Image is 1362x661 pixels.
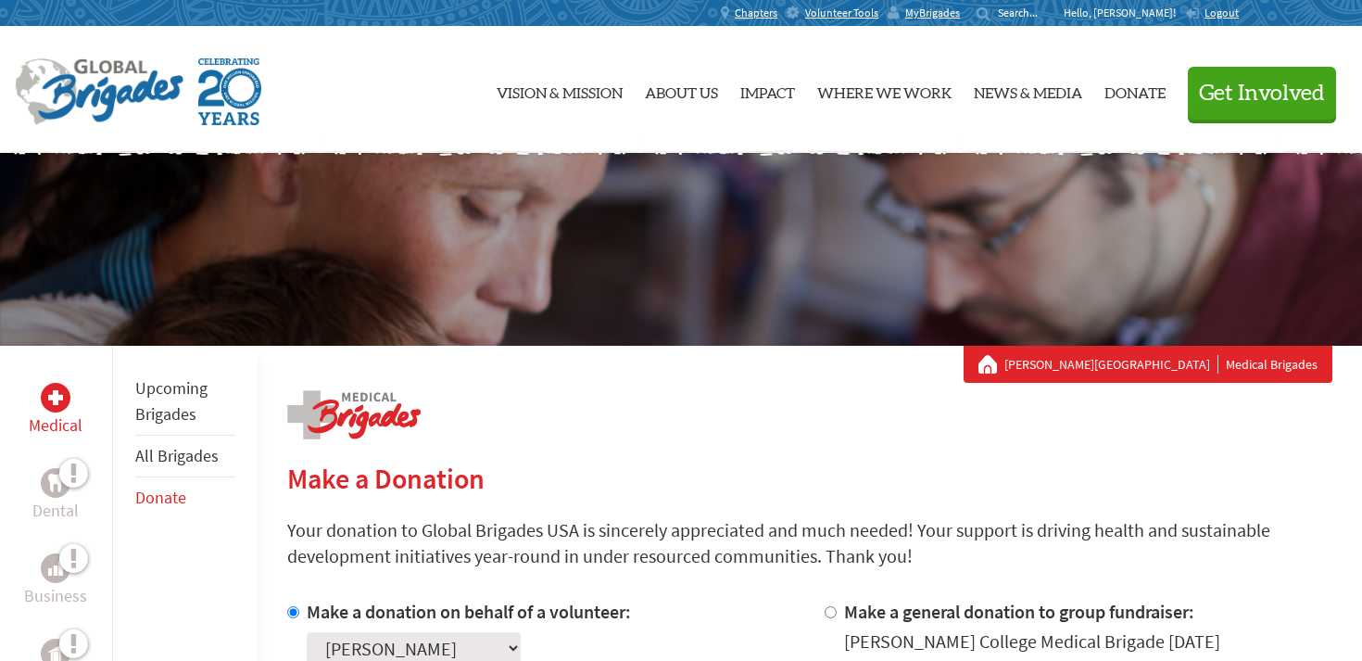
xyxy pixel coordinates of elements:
[29,383,82,439] a: MedicalMedical
[135,377,208,425] a: Upcoming Brigades
[41,553,70,583] div: Business
[24,583,87,609] p: Business
[735,6,777,20] span: Chapters
[805,6,878,20] span: Volunteer Tools
[135,436,235,477] li: All Brigades
[48,474,63,491] img: Dental
[645,42,718,138] a: About Us
[1104,42,1166,138] a: Donate
[1204,6,1239,19] span: Logout
[740,42,795,138] a: Impact
[1064,6,1185,20] p: Hello, [PERSON_NAME]!
[1199,83,1325,105] span: Get Involved
[41,468,70,498] div: Dental
[135,445,219,466] a: All Brigades
[1188,67,1336,120] button: Get Involved
[497,42,623,138] a: Vision & Mission
[905,6,960,20] span: MyBrigades
[978,355,1318,374] div: Medical Brigades
[135,477,235,518] li: Donate
[998,6,1051,19] input: Search...
[135,368,235,436] li: Upcoming Brigades
[844,600,1194,623] label: Make a general donation to group fundraiser:
[135,487,186,508] a: Donate
[32,498,79,524] p: Dental
[29,413,82,439] p: Medical
[287,517,1332,569] p: Your donation to Global Brigades USA is sincerely appreciated and much needed! Your support is dr...
[817,42,952,138] a: Where We Work
[48,390,63,405] img: Medical
[24,553,87,609] a: BusinessBusiness
[287,462,1332,495] h2: Make a Donation
[1004,355,1218,374] a: [PERSON_NAME][GEOGRAPHIC_DATA]
[287,390,421,439] img: logo-medical.png
[48,561,63,576] img: Business
[41,383,70,413] div: Medical
[198,58,261,125] img: Global Brigades Celebrating 20 Years
[1185,6,1239,20] a: Logout
[15,58,183,125] img: Global Brigades Logo
[32,468,79,524] a: DentalDental
[307,600,631,623] label: Make a donation on behalf of a volunteer:
[974,42,1082,138] a: News & Media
